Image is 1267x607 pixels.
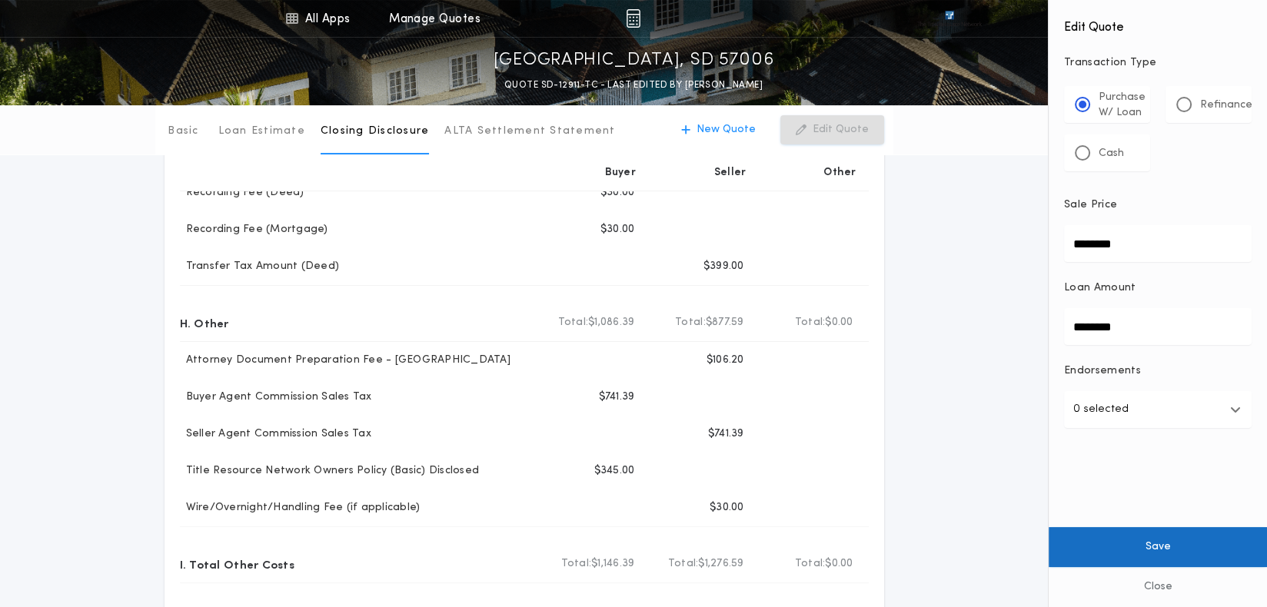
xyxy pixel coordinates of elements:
[1064,55,1252,71] p: Transaction Type
[561,556,592,572] b: Total:
[218,124,305,139] p: Loan Estimate
[180,353,510,368] p: Attorney Document Preparation Fee - [GEOGRAPHIC_DATA]
[180,310,229,335] p: H. Other
[675,315,706,330] b: Total:
[180,222,328,237] p: Recording Fee (Mortgage)
[168,124,198,139] p: Basic
[1064,280,1136,296] p: Loan Amount
[1200,98,1252,113] p: Refinance
[917,11,982,26] img: vs-icon
[1064,197,1117,213] p: Sale Price
[180,185,304,201] p: Recording Fee (Deed)
[703,259,744,274] p: $399.00
[698,556,743,572] span: $1,276.59
[795,315,826,330] b: Total:
[823,165,856,181] p: Other
[706,315,744,330] span: $877.59
[1049,527,1267,567] button: Save
[1064,308,1252,345] input: Loan Amount
[180,463,480,479] p: Title Resource Network Owners Policy (Basic) Disclosed
[444,124,615,139] p: ALTA Settlement Statement
[708,426,744,442] p: $741.39
[825,556,853,572] span: $0.00
[1049,567,1267,607] button: Close
[1064,363,1252,379] p: Endorsements
[714,165,747,181] p: Seller
[710,500,744,516] p: $30.00
[605,165,636,181] p: Buyer
[180,390,372,405] p: Buyer Agent Commission Sales Tax
[1064,225,1252,262] input: Sale Price
[697,122,756,138] p: New Quote
[591,556,634,572] span: $1,146.39
[494,48,774,73] p: [GEOGRAPHIC_DATA], SD 57006
[668,556,699,572] b: Total:
[1064,391,1252,428] button: 0 selected
[504,78,763,93] p: QUOTE SD-12911-TC - LAST EDITED BY [PERSON_NAME]
[180,426,371,442] p: Seller Agent Commission Sales Tax
[707,353,744,368] p: $106.20
[626,9,640,28] img: img
[600,185,635,201] p: $30.00
[666,115,771,144] button: New Quote
[180,552,295,576] p: I. Total Other Costs
[813,122,869,138] p: Edit Quote
[1073,400,1129,419] p: 0 selected
[180,500,421,516] p: Wire/Overnight/Handling Fee (if applicable)
[1099,90,1146,121] p: Purchase W/ Loan
[1064,9,1252,37] h4: Edit Quote
[321,124,430,139] p: Closing Disclosure
[780,115,884,144] button: Edit Quote
[180,259,340,274] p: Transfer Tax Amount (Deed)
[1099,146,1124,161] p: Cash
[795,556,826,572] b: Total:
[600,222,635,237] p: $30.00
[594,463,635,479] p: $345.00
[588,315,634,330] span: $1,086.39
[825,315,853,330] span: $0.00
[558,315,589,330] b: Total:
[599,390,635,405] p: $741.39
